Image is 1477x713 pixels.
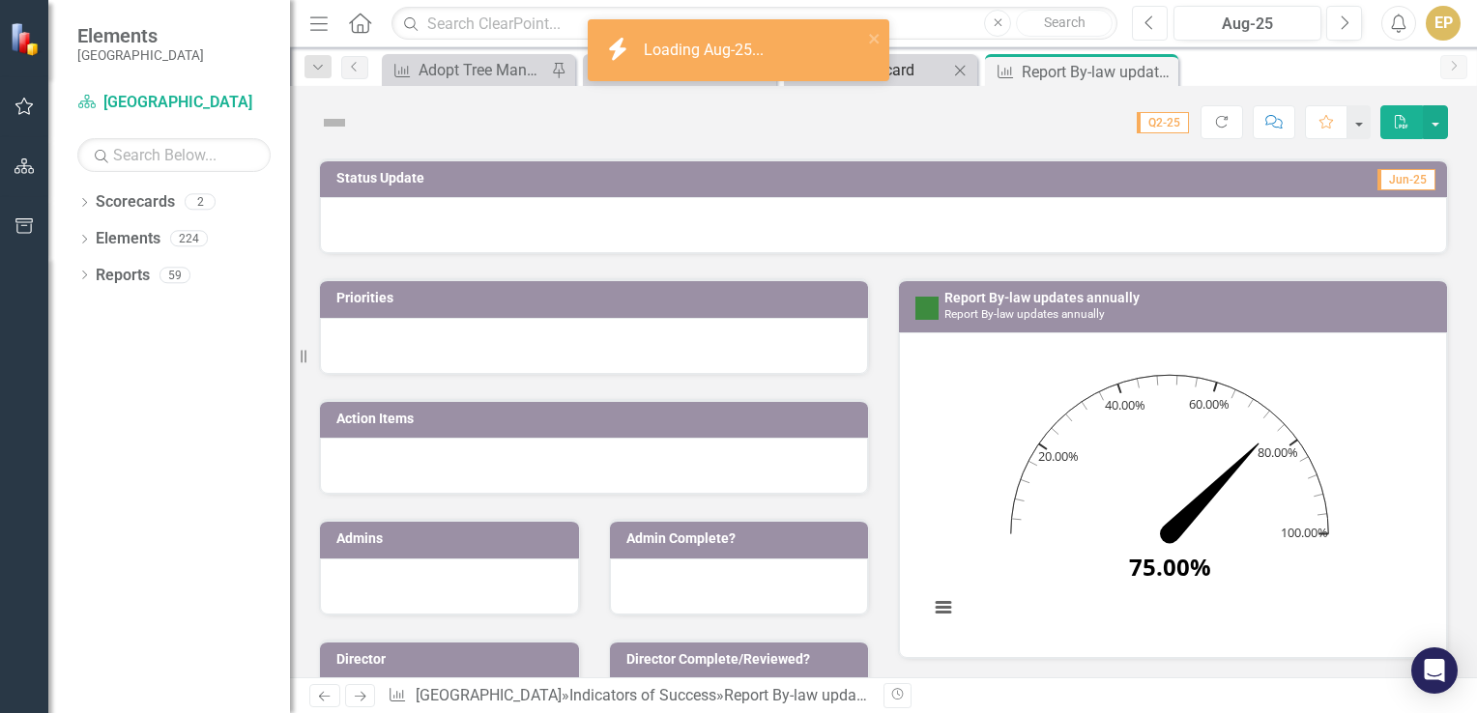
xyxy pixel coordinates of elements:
text: 20.00% [1038,447,1079,465]
img: On Target [915,297,939,320]
path: 75. Actual. [1163,437,1265,541]
input: Search Below... [77,138,271,172]
img: ClearPoint Strategy [10,21,44,56]
h3: Priorities [336,291,858,305]
button: Search [1016,10,1113,37]
text: 60.00% [1189,395,1230,413]
div: Loading Aug-25... [644,40,768,62]
span: Q2-25 [1137,112,1189,133]
div: » » [388,685,869,707]
a: Report By-law updates annually [944,290,1140,305]
div: Adopt Tree Management and Conservation Plan [419,58,546,82]
button: EP [1426,6,1461,41]
svg: Interactive chart [919,348,1420,638]
div: Aug-25 [1180,13,1315,36]
div: Report By-law updates annually [724,686,940,704]
text: 75.00% [1129,551,1211,583]
h3: Action Items [336,412,858,426]
h3: Director [336,652,569,667]
h3: Admins [336,531,569,546]
div: Chart. Highcharts interactive chart. [919,348,1427,638]
img: Not Defined [319,107,350,138]
span: Elements [77,24,204,47]
h3: Status Update [336,171,991,185]
div: Report By-law updates annually [1022,60,1173,84]
span: Jun-25 [1377,169,1435,190]
a: Scorecards [96,191,175,214]
a: Indicators of Success [569,686,716,704]
a: Reports [96,265,150,287]
div: 224 [170,231,208,247]
h3: Director Complete/Reviewed? [626,652,859,667]
a: Elements [96,228,160,250]
button: Aug-25 [1173,6,1321,41]
text: 80.00% [1258,443,1298,461]
span: Search [1044,14,1086,30]
input: Search ClearPoint... [391,7,1117,41]
div: Open Intercom Messenger [1411,647,1458,694]
a: Adopt Tree Management and Conservation Plan [387,58,546,82]
button: View chart menu, Chart [930,593,957,620]
a: [GEOGRAPHIC_DATA] [416,686,562,704]
a: [GEOGRAPHIC_DATA] [77,92,271,114]
text: 100.00% [1281,524,1328,541]
button: close [868,27,882,49]
small: [GEOGRAPHIC_DATA] [77,47,204,63]
text: 40.00% [1105,396,1145,414]
small: Report By-law updates annually [944,307,1105,321]
div: 2 [185,194,216,211]
div: 59 [159,267,190,283]
h3: Admin Complete? [626,531,859,546]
